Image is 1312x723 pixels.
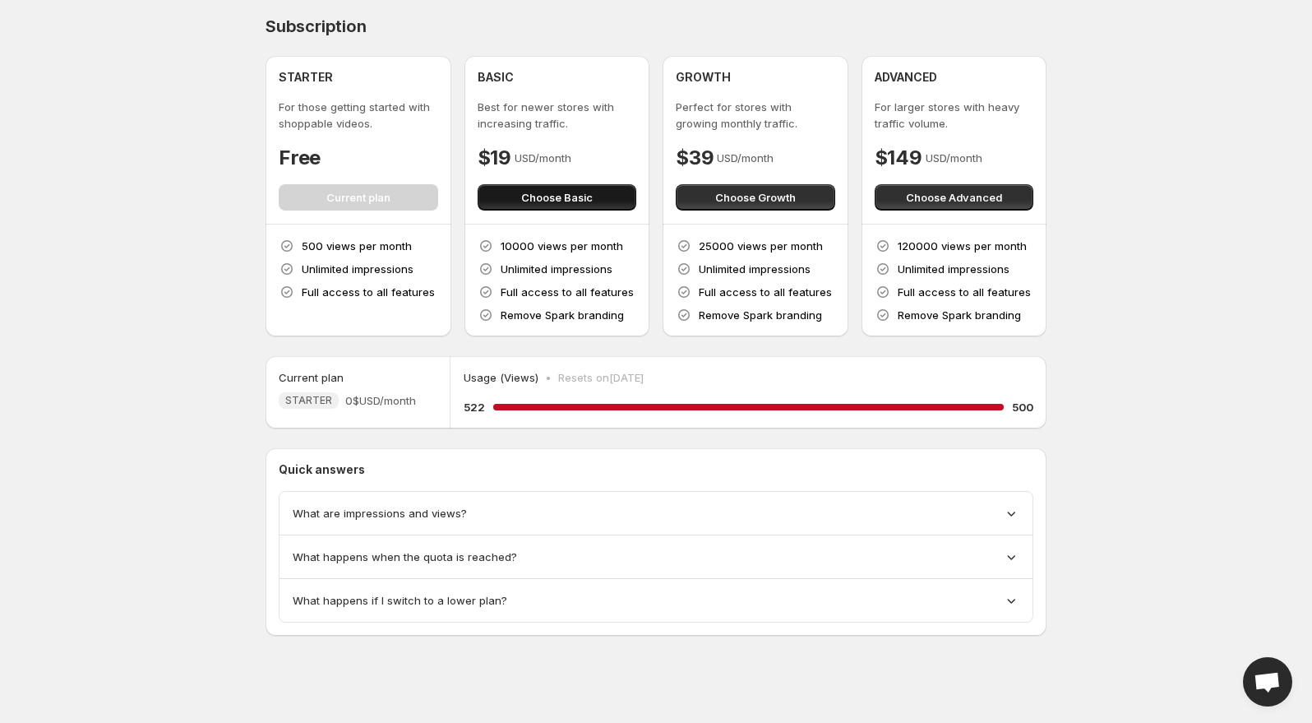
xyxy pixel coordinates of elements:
p: 25000 views per month [699,238,823,254]
h4: Free [279,145,321,171]
span: What are impressions and views? [293,505,467,521]
span: Choose Growth [715,189,796,206]
h5: Current plan [279,369,344,386]
p: Full access to all features [699,284,832,300]
h4: BASIC [478,69,514,86]
span: Choose Advanced [906,189,1002,206]
p: Full access to all features [898,284,1031,300]
span: 0$ USD/month [345,392,416,409]
span: What happens when the quota is reached? [293,549,517,565]
p: Best for newer stores with increasing traffic. [478,99,637,132]
p: Full access to all features [501,284,634,300]
h4: Subscription [266,16,367,36]
p: Resets on [DATE] [558,369,644,386]
p: Unlimited impressions [501,261,612,277]
p: Remove Spark branding [501,307,624,323]
h4: $19 [478,145,511,171]
h4: ADVANCED [875,69,937,86]
span: STARTER [285,394,332,407]
p: 120000 views per month [898,238,1027,254]
p: Perfect for stores with growing monthly traffic. [676,99,835,132]
p: Remove Spark branding [699,307,822,323]
p: 10000 views per month [501,238,623,254]
h5: 522 [464,399,485,415]
span: What happens if I switch to a lower plan? [293,592,507,609]
h5: 500 [1012,399,1033,415]
span: Choose Basic [521,189,593,206]
div: Open chat [1243,657,1292,707]
p: Usage (Views) [464,369,538,386]
p: For larger stores with heavy traffic volume. [875,99,1034,132]
p: Quick answers [279,461,1033,478]
p: Remove Spark branding [898,307,1021,323]
h4: STARTER [279,69,333,86]
button: Choose Advanced [875,184,1034,211]
p: Full access to all features [302,284,435,300]
p: USD/month [515,150,571,166]
button: Choose Growth [676,184,835,211]
h4: $149 [875,145,922,171]
p: For those getting started with shoppable videos. [279,99,438,132]
h4: GROWTH [676,69,731,86]
button: Choose Basic [478,184,637,211]
p: Unlimited impressions [898,261,1009,277]
p: Unlimited impressions [699,261,811,277]
p: USD/month [717,150,774,166]
p: • [545,369,552,386]
p: Unlimited impressions [302,261,413,277]
p: 500 views per month [302,238,412,254]
p: USD/month [926,150,982,166]
h4: $39 [676,145,714,171]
